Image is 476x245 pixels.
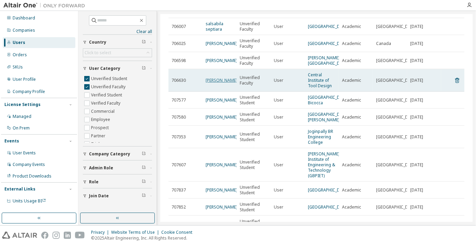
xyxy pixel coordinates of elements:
div: Click to select [85,50,111,56]
span: Clear filter [142,179,146,185]
span: [GEOGRAPHIC_DATA] [376,221,417,227]
span: User [274,114,283,120]
span: [DATE] [410,114,423,120]
span: User [274,221,283,227]
div: SKUs [13,64,23,70]
div: On Prem [13,125,30,131]
a: [GEOGRAPHIC_DATA] [308,41,349,46]
span: User [274,24,283,29]
label: Trial [91,140,101,148]
a: [PERSON_NAME][GEOGRAPHIC_DATA] [308,55,349,66]
img: facebook.svg [41,232,48,239]
span: Unverified Student [240,202,268,213]
span: [DATE] [410,134,423,140]
a: Clear all [83,29,152,34]
img: altair_logo.svg [2,232,37,239]
span: Units Usage BI [13,198,46,204]
label: Prospect [91,124,110,132]
span: Admin Role [89,165,113,171]
span: Academic [342,162,361,168]
span: [GEOGRAPHIC_DATA] [376,204,417,210]
span: [DATE] [410,41,423,46]
span: Unverified Student [240,112,268,123]
span: Academic [342,134,361,140]
span: [DATE] [410,221,423,227]
a: [PERSON_NAME] [206,41,237,46]
a: [GEOGRAPHIC_DATA] [308,204,349,210]
span: 706598 [172,58,186,63]
div: Product Downloads [13,173,51,179]
a: [PERSON_NAME] [206,162,237,168]
span: 707852 [172,204,186,210]
span: Clear filter [142,151,146,157]
label: Partner [91,132,107,140]
span: 706007 [172,24,186,29]
label: Employee [91,116,111,124]
label: Commercial [91,107,116,116]
span: Academic [342,24,361,29]
div: Dashboard [13,15,35,21]
span: [DATE] [410,187,423,193]
span: Join Date [89,193,109,199]
div: Company Events [13,162,45,167]
span: 707353 [172,134,186,140]
span: [GEOGRAPHIC_DATA] [376,24,417,29]
span: User [274,78,283,83]
a: [GEOGRAPHIC_DATA][PERSON_NAME] [308,111,349,123]
span: Canada [376,41,391,46]
span: User [274,134,283,140]
button: Admin Role [83,160,152,175]
div: Click to select [83,49,152,57]
div: Users [13,40,25,45]
button: Country [83,35,152,50]
button: Role [83,174,152,189]
img: linkedin.svg [64,232,71,239]
a: [GEOGRAPHIC_DATA] [308,24,349,29]
span: User [274,204,283,210]
span: Country [89,40,106,45]
span: 706025 [172,41,186,46]
label: Unverified Student [91,75,129,83]
span: [GEOGRAPHIC_DATA] [376,78,417,83]
span: 707607 [172,162,186,168]
span: 707580 [172,114,186,120]
a: [GEOGRAPHIC_DATA]-Bicocca [308,94,350,106]
label: Verified Faculty [91,99,122,107]
span: User [274,187,283,193]
span: [DATE] [410,24,423,29]
span: 706630 [172,78,186,83]
button: Company Category [83,147,152,162]
a: [PERSON_NAME] [206,204,237,210]
span: [DATE] [410,97,423,103]
div: Orders [13,52,27,58]
span: Clear filter [142,66,146,71]
span: User [274,41,283,46]
span: Unverified Student [240,219,268,230]
div: External Links [4,186,35,192]
div: User Events [13,150,36,156]
span: Clear filter [142,165,146,171]
span: Unverified Faculty [240,21,268,32]
img: instagram.svg [53,232,60,239]
span: User [274,58,283,63]
div: Cookie Consent [161,230,196,235]
span: Academic [342,97,361,103]
a: salsabila septiara [206,21,223,32]
span: Unverified Faculty [240,38,268,49]
button: User Category [83,61,152,76]
span: Academic [342,58,361,63]
span: Academic [342,78,361,83]
span: Academic [342,114,361,120]
a: [PERSON_NAME] Institute of Engineering & Technology (GBPIET) [308,151,340,179]
img: youtube.svg [75,232,85,239]
span: Company Category [89,151,130,157]
span: Clear filter [142,40,146,45]
img: Altair One [3,2,89,9]
div: Privacy [91,230,111,235]
a: [PERSON_NAME] [206,97,237,103]
span: [GEOGRAPHIC_DATA] [376,134,417,140]
span: [DATE] [410,78,423,83]
a: Central Institute of Tool Design [308,72,332,89]
span: Academic [342,221,361,227]
span: [GEOGRAPHIC_DATA] [376,114,417,120]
